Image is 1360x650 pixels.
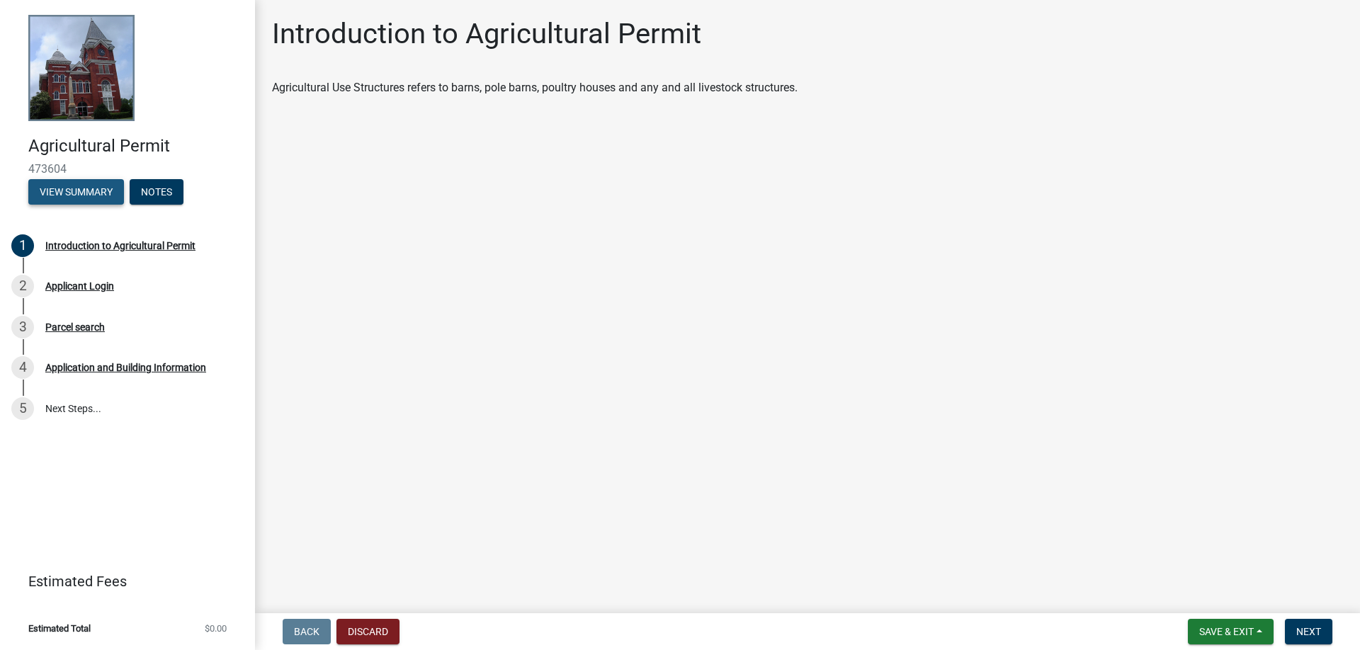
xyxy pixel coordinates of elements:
button: Notes [130,179,183,205]
div: Application and Building Information [45,363,206,372]
span: 473604 [28,162,227,176]
div: 1 [11,234,34,257]
a: Estimated Fees [11,567,232,595]
button: Next [1285,619,1332,644]
div: Parcel search [45,322,105,332]
button: Save & Exit [1188,619,1274,644]
button: Discard [336,619,399,644]
h1: Introduction to Agricultural Permit [272,17,701,51]
button: View Summary [28,179,124,205]
div: Introduction to Agricultural Permit [45,241,195,251]
h4: Agricultural Permit [28,136,244,156]
p: Agricultural Use Structures refers to barns, pole barns, poultry houses and any and all livestock... [272,79,1343,96]
div: Applicant Login [45,281,114,291]
span: Back [294,626,319,637]
span: Save & Exit [1199,626,1254,637]
button: Back [283,619,331,644]
img: Talbot County, Georgia [28,15,135,121]
span: Estimated Total [28,624,91,633]
wm-modal-confirm: Summary [28,187,124,198]
div: 2 [11,275,34,297]
span: Next [1296,626,1321,637]
div: 4 [11,356,34,379]
div: 3 [11,316,34,338]
wm-modal-confirm: Notes [130,187,183,198]
div: 5 [11,397,34,420]
span: $0.00 [205,624,227,633]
